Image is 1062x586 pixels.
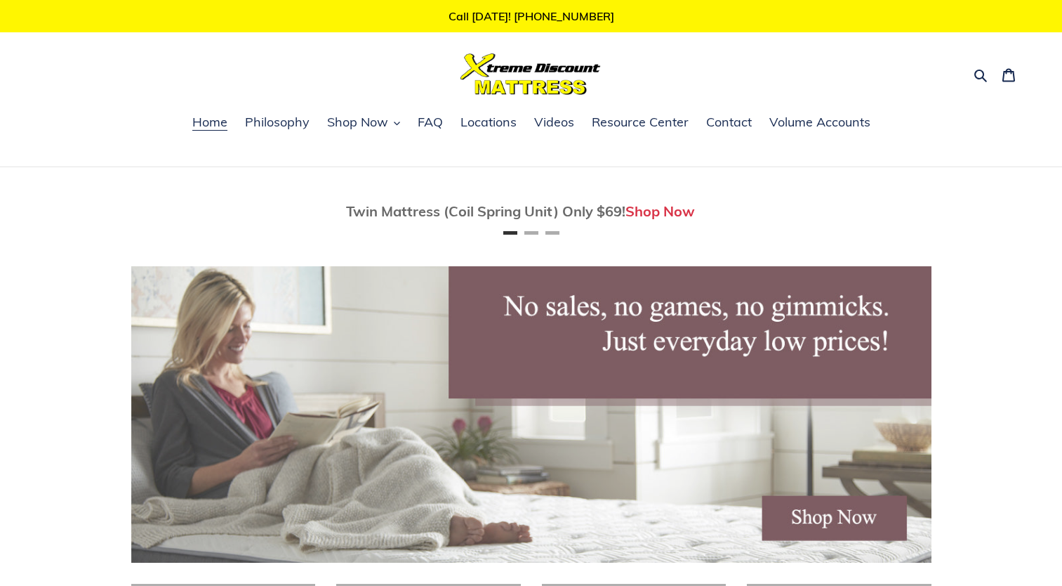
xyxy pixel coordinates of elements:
span: Locations [460,114,517,131]
button: Page 1 [503,231,517,235]
span: Contact [706,114,752,131]
button: Page 2 [524,231,538,235]
span: FAQ [418,114,443,131]
a: FAQ [411,112,450,134]
a: Home [185,112,234,134]
a: Videos [527,112,581,134]
a: Volume Accounts [762,112,877,134]
span: Resource Center [592,114,689,131]
span: Videos [534,114,574,131]
span: Home [192,114,227,131]
a: Shop Now [625,202,695,220]
a: Philosophy [238,112,317,134]
span: Volume Accounts [769,114,870,131]
a: Locations [453,112,524,134]
img: Xtreme Discount Mattress [460,53,601,95]
a: Resource Center [585,112,696,134]
span: Twin Mattress (Coil Spring Unit) Only $69! [346,202,625,220]
button: Page 3 [545,231,559,235]
img: herobannermay2022-1652879215306_1200x.jpg [131,266,931,563]
span: Shop Now [327,114,388,131]
a: Contact [699,112,759,134]
button: Shop Now [320,112,407,134]
span: Philosophy [245,114,310,131]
